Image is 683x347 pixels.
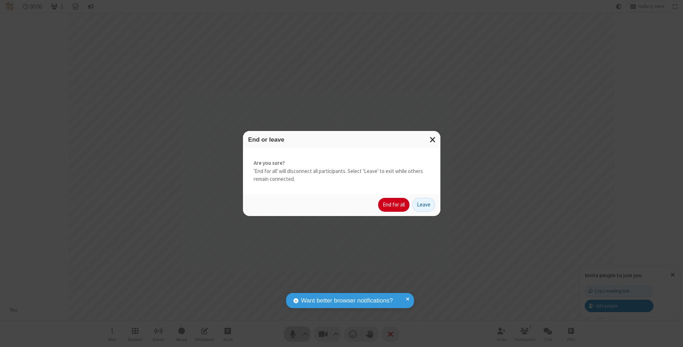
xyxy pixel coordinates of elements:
div: 'End for all' will disconnect all participants. Select 'Leave' to exit while others remain connec... [243,148,440,194]
button: Leave [412,198,435,212]
button: Close modal [425,131,440,148]
h3: End or leave [248,136,435,143]
button: End for all [378,198,409,212]
strong: Are you sure? [254,159,430,167]
span: Want better browser notifications? [301,296,393,305]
